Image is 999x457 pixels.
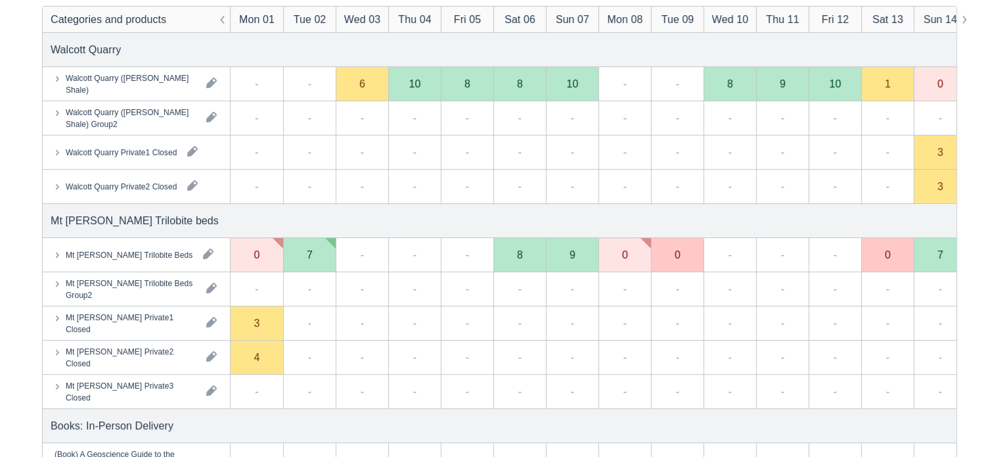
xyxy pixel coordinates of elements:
[308,349,311,365] div: -
[308,144,311,160] div: -
[885,78,891,89] div: 1
[466,144,469,160] div: -
[830,78,841,89] div: 10
[466,110,469,126] div: -
[361,144,364,160] div: -
[66,379,196,403] div: Mt [PERSON_NAME] Private3 Closed
[567,78,579,89] div: 10
[766,11,799,27] div: Thu 11
[937,249,943,260] div: 7
[254,318,260,328] div: 3
[466,178,469,194] div: -
[518,144,522,160] div: -
[608,11,643,27] div: Mon 08
[466,383,469,399] div: -
[518,383,522,399] div: -
[556,11,589,27] div: Sun 07
[727,78,733,89] div: 8
[885,249,891,260] div: 0
[308,383,311,399] div: -
[571,349,574,365] div: -
[571,281,574,297] div: -
[413,110,416,126] div: -
[255,144,258,160] div: -
[676,281,679,297] div: -
[569,249,575,260] div: 9
[409,78,421,89] div: 10
[728,281,732,297] div: -
[518,281,522,297] div: -
[361,247,364,262] div: -
[623,281,627,297] div: -
[822,11,849,27] div: Fri 12
[518,315,522,331] div: -
[308,76,311,91] div: -
[886,178,889,194] div: -
[255,281,258,297] div: -
[833,281,837,297] div: -
[728,110,732,126] div: -
[361,349,364,365] div: -
[833,144,837,160] div: -
[781,383,784,399] div: -
[886,383,889,399] div: -
[454,11,481,27] div: Fri 05
[255,383,258,399] div: -
[413,349,416,365] div: -
[923,11,957,27] div: Sun 14
[937,181,943,191] div: 3
[51,418,173,433] div: Books: In-Person Delivery
[413,144,416,160] div: -
[518,110,522,126] div: -
[833,383,837,399] div: -
[361,315,364,331] div: -
[781,110,784,126] div: -
[728,315,732,331] div: -
[66,180,177,192] div: Walcott Quarry Private2 Closed
[361,110,364,126] div: -
[308,281,311,297] div: -
[712,11,748,27] div: Wed 10
[728,178,732,194] div: -
[780,78,786,89] div: 9
[307,249,313,260] div: 7
[939,110,942,126] div: -
[623,178,627,194] div: -
[781,247,784,262] div: -
[361,178,364,194] div: -
[676,315,679,331] div: -
[886,281,889,297] div: -
[571,144,574,160] div: -
[728,349,732,365] div: -
[571,383,574,399] div: -
[781,178,784,194] div: -
[66,311,196,335] div: Mt [PERSON_NAME] Private1 Closed
[517,249,523,260] div: 8
[413,315,416,331] div: -
[623,110,627,126] div: -
[413,281,416,297] div: -
[622,249,628,260] div: 0
[939,315,942,331] div: -
[66,249,192,260] div: Mt [PERSON_NAME] Trilobite Beds
[623,76,627,91] div: -
[939,281,942,297] div: -
[255,178,258,194] div: -
[676,144,679,160] div: -
[675,249,680,260] div: 0
[464,78,470,89] div: 8
[939,383,942,399] div: -
[728,144,732,160] div: -
[571,315,574,331] div: -
[413,247,416,262] div: -
[66,345,196,369] div: Mt [PERSON_NAME] Private2 Closed
[466,349,469,365] div: -
[872,11,903,27] div: Sat 13
[833,247,837,262] div: -
[466,281,469,297] div: -
[833,315,837,331] div: -
[676,383,679,399] div: -
[361,383,364,399] div: -
[466,315,469,331] div: -
[939,349,942,365] div: -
